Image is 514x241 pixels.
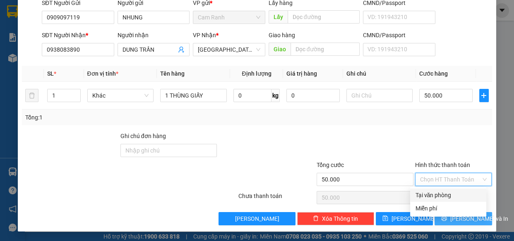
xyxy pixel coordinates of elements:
[291,43,360,56] input: Dọc đường
[286,70,317,77] span: Giá trị hàng
[346,89,413,102] input: Ghi Chú
[343,66,416,82] th: Ghi chú
[235,214,279,223] span: [PERSON_NAME]
[219,212,295,225] button: [PERSON_NAME]
[198,11,260,24] span: Cam Ranh
[269,43,291,56] span: Giao
[392,214,436,223] span: [PERSON_NAME]
[435,212,492,225] button: printer[PERSON_NAME] và In
[480,92,488,99] span: plus
[271,89,280,102] span: kg
[450,214,508,223] span: [PERSON_NAME] và In
[51,12,82,79] b: [PERSON_NAME] - Gửi khách hàng
[382,215,388,222] span: save
[269,10,288,24] span: Lấy
[288,10,360,24] input: Dọc đường
[317,162,344,168] span: Tổng cước
[10,53,47,135] b: [PERSON_NAME] - [PERSON_NAME]
[419,70,448,77] span: Cước hàng
[313,215,319,222] span: delete
[92,89,149,102] span: Khác
[118,31,190,40] div: Người nhận
[193,32,216,38] span: VP Nhận
[415,191,481,200] div: Tại văn phòng
[198,43,260,56] span: Sài Gòn
[160,89,227,102] input: VD: Bàn, Ghế
[479,89,489,102] button: plus
[160,70,185,77] span: Tên hàng
[87,70,118,77] span: Đơn vị tính
[120,133,166,139] label: Ghi chú đơn hàng
[90,10,110,30] img: logo.jpg
[441,215,447,222] span: printer
[242,70,271,77] span: Định lượng
[120,144,217,157] input: Ghi chú đơn hàng
[70,39,114,50] li: (c) 2017
[47,70,54,77] span: SL
[178,46,185,53] span: user-add
[415,204,481,213] div: Miễn phí
[269,32,295,38] span: Giao hàng
[322,214,358,223] span: Xóa Thông tin
[363,31,435,40] div: CMND/Passport
[238,191,316,206] div: Chưa thanh toán
[25,113,199,122] div: Tổng: 1
[415,162,470,168] label: Hình thức thanh toán
[376,212,433,225] button: save[PERSON_NAME]
[70,31,114,38] b: [DOMAIN_NAME]
[286,89,340,102] input: 0
[25,89,38,102] button: delete
[297,212,374,225] button: deleteXóa Thông tin
[42,31,114,40] div: SĐT Người Nhận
